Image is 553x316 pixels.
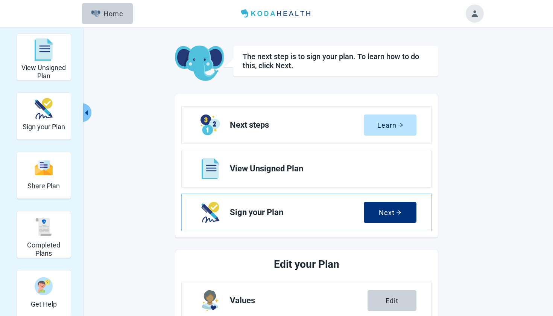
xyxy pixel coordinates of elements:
[91,10,100,17] img: Elephant
[17,152,71,199] div: Share Plan
[82,3,133,24] button: ElephantHome
[35,98,53,119] img: make_plan_official-CpYJDfBD.svg
[230,121,364,130] span: Next steps
[35,277,53,295] img: person-question-x68TBcxA.svg
[83,109,90,116] span: caret-left
[82,103,91,122] button: Collapse menu
[91,10,123,17] div: Home
[182,150,431,187] a: View View Unsigned Plan section
[17,211,71,258] div: Completed Plans
[210,256,404,273] h2: Edit your Plan
[377,121,403,129] div: Learn
[35,160,53,176] img: svg%3e
[31,300,57,308] h2: Get Help
[35,218,53,236] img: svg%3e
[364,114,416,136] button: Learnarrow-right
[20,64,68,80] h2: View Unsigned Plan
[182,107,431,143] a: Learn Next steps section
[396,210,401,215] span: arrow-right
[27,182,60,190] h2: Share Plan
[230,296,368,305] span: Values
[368,290,416,311] button: Edit
[35,38,53,61] img: svg%3e
[386,297,398,304] div: Edit
[20,241,68,257] h2: Completed Plans
[398,122,403,128] span: arrow-right
[238,8,315,20] img: Koda Health
[364,202,416,223] button: Nextarrow-right
[23,123,65,131] h2: Sign your Plan
[379,209,401,216] div: Next
[230,208,364,217] span: Sign your Plan
[182,194,431,231] a: Next Sign your Plan section
[243,52,429,70] h1: The next step is to sign your plan. To learn how to do this, click Next.
[17,34,71,81] div: View Unsigned Plan
[17,93,71,140] div: Sign your Plan
[230,164,410,173] span: View Unsigned Plan
[175,46,224,82] img: Koda Elephant
[466,5,484,23] button: Toggle account menu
